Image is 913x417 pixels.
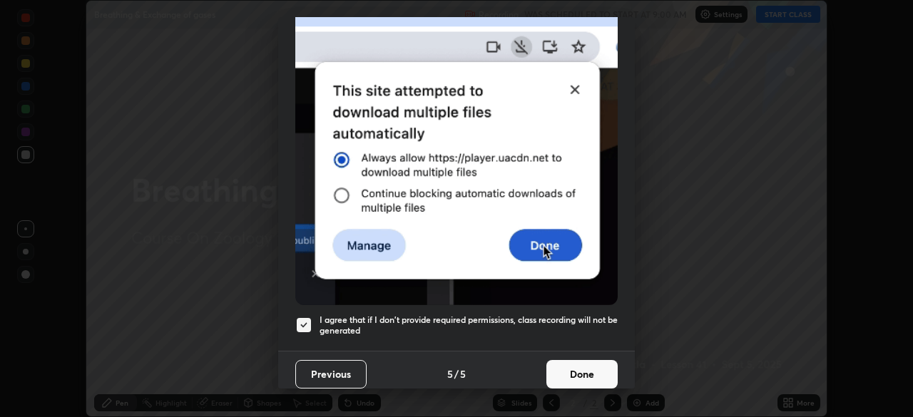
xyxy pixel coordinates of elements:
[454,366,459,381] h4: /
[295,360,367,388] button: Previous
[460,366,466,381] h4: 5
[320,314,618,336] h5: I agree that if I don't provide required permissions, class recording will not be generated
[546,360,618,388] button: Done
[447,366,453,381] h4: 5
